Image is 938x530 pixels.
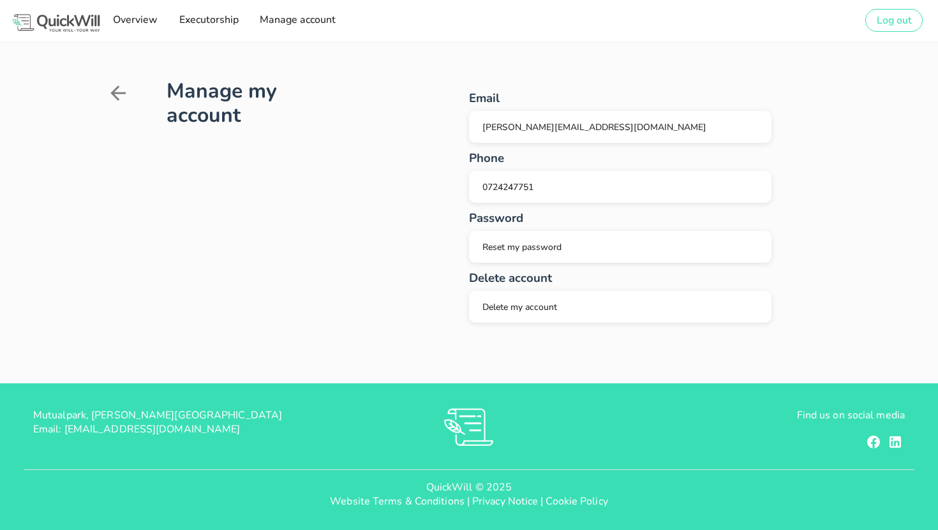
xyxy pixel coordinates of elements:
p: Find us on social media [614,408,905,422]
button: Log out [865,9,923,32]
img: RVs0sauIwKhMoGR03FLGkjXSOVwkZRnQsltkF0QxpTsornXsmh1o7vbL94pqF3d8sZvAAAAAElFTkSuQmCC [444,408,493,446]
span: Reset my password [482,241,562,253]
h3: Password [469,209,771,227]
p: QuickWill © 2025 [10,480,928,494]
span: Mutualpark, [PERSON_NAME][GEOGRAPHIC_DATA] [33,408,282,422]
span: Delete my account [482,301,557,313]
h1: Manage my account [167,79,348,128]
span: [PERSON_NAME][EMAIL_ADDRESS][DOMAIN_NAME] [482,121,706,133]
h3: Email [469,89,771,107]
span: Email: [EMAIL_ADDRESS][DOMAIN_NAME] [33,422,241,436]
h3: Delete account [469,269,771,287]
a: Executorship [174,8,242,33]
span: | [467,494,470,508]
span: 0724247751 [482,181,533,193]
button: Reset my password [469,231,771,263]
img: Logo [10,12,102,34]
h3: Phone [469,149,771,167]
span: Log out [876,13,912,27]
a: Overview [108,8,161,33]
button: Delete my account [469,291,771,323]
button: 0724247751 [469,171,771,203]
a: Website Terms & Conditions [330,494,465,508]
span: Executorship [178,13,238,27]
span: | [540,494,543,508]
a: Manage account [255,8,339,33]
button: [PERSON_NAME][EMAIL_ADDRESS][DOMAIN_NAME] [469,111,771,143]
span: Manage account [259,13,336,27]
span: Overview [112,13,158,27]
a: Cookie Policy [546,494,607,508]
a: Privacy Notice [472,494,538,508]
